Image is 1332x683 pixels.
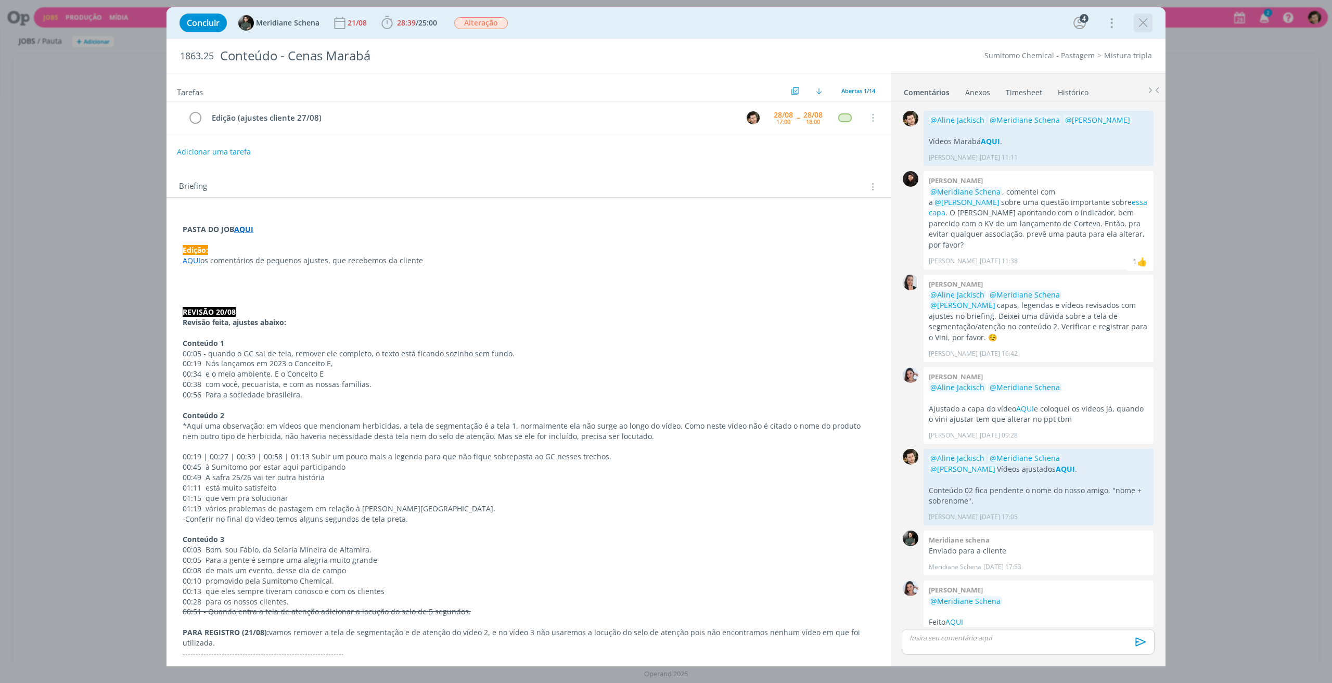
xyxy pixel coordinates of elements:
div: Conteúdo - Cenas Marabá [216,43,742,69]
s: 00:51 - Quando entra a tela de atenção adicionar a locução do selo de 5 segundos. [183,607,471,616]
div: 21/08 [348,19,369,27]
p: 00:49 A safra 25/26 vai ter outra história [183,472,875,483]
span: Meridiane Schena [256,19,319,27]
span: Briefing [179,180,207,194]
span: @[PERSON_NAME] [1065,115,1130,125]
button: 4 [1071,15,1088,31]
p: [PERSON_NAME] [929,512,978,522]
span: @[PERSON_NAME] [930,464,995,474]
p: vamos remover a tela de segmentação e de atenção do vídeo 2, e no vídeo 3 não usaremos a locução ... [183,627,875,648]
span: @Meridiane Schena [990,382,1060,392]
button: Alteração [454,17,508,30]
p: 00:03 Bom, sou Fábio, da Selaria Mineira de Altamira. [183,545,875,555]
span: Concluir [187,19,220,27]
p: Vídeos ajustados . [929,453,1148,474]
div: 28/08 [803,111,823,119]
span: @Aline Jackisch [930,453,984,463]
p: capas, legendas e vídeos revisados com ajustes no briefing. Deixei uma dúvida sobre a tela de seg... [929,290,1148,343]
span: 28:39 [397,18,416,28]
span: Abertas 1/14 [841,87,875,95]
p: Vídeos Marabá . [929,136,1148,147]
p: Conteúdo 02 fica pendente o nome do nosso amigo, "nome + sobrenome". [929,485,1148,507]
p: [PERSON_NAME] [929,431,978,440]
strong: Edição: [183,245,208,255]
span: @Meridiane Schena [930,596,1001,606]
p: Enviado para a cliente [929,546,1148,556]
div: 4 [1080,14,1088,23]
a: AQUI [1016,404,1034,414]
p: 00:08 de mais um evento, desse dia de campo [183,565,875,576]
p: os comentários de pequenos ajustes, que recebemos da cliente [183,255,875,266]
a: AQUI [1056,464,1075,474]
span: -- [797,114,800,121]
span: @Meridiane Schena [990,290,1060,300]
strong: AQUI [981,136,1000,146]
img: M [903,531,918,546]
p: -Conferir no final do vídeo temos alguns segundos de tela preta. [183,514,875,524]
img: V [903,111,918,126]
img: N [903,367,918,383]
p: Feito [929,617,1148,627]
span: [DATE] 11:38 [980,256,1018,266]
b: [PERSON_NAME] [929,176,983,185]
span: @Meridiane Schena [990,453,1060,463]
img: M [238,15,254,31]
img: C [903,275,918,290]
img: arrow-down.svg [816,88,822,94]
span: @[PERSON_NAME] [930,300,995,310]
p: [PERSON_NAME] [929,349,978,358]
strong: REVISÃO 20/08 [183,307,236,317]
button: Concluir [180,14,227,32]
p: 00:34 e o meio ambiente. E o Conceito E [183,369,875,379]
b: [PERSON_NAME] [929,372,983,381]
img: V [747,111,760,124]
strong: AQUI [234,224,253,234]
img: N [903,581,918,596]
b: [PERSON_NAME] [929,585,983,595]
p: 00:45 à Sumitomo por estar aqui participando [183,462,875,472]
p: Ajustado a capa do vídeo e coloquei os vídeos já, quando o vini ajustar tem que alterar no ppt tbm [929,404,1148,425]
a: Mistura tripla [1104,50,1152,60]
a: AQUI [183,255,200,265]
button: MMeridiane Schena [238,15,319,31]
p: 00:10 promovido pela Sumitomo Chemical. [183,576,875,586]
p: 00:05 - quando o GC sai de tela, remover ele completo, o texto está ficando sozinho sem fundo. [183,349,875,359]
span: @Meridiane Schena [930,187,1001,197]
p: 00:05 Para a gente é sempre uma alegria muito grande [183,555,875,565]
a: Sumitomo Chemical - Pastagem [984,50,1095,60]
span: @Aline Jackisch [930,290,984,300]
strong: Conteúdo 1 [183,338,224,348]
p: 01:15 que vem pra solucionar [183,493,875,504]
a: Timesheet [1005,83,1043,98]
b: [PERSON_NAME] [929,279,983,289]
div: Meridiane Schena [1137,255,1147,268]
p: 01:11 está muito satisfeito [183,483,875,493]
div: 18:00 [806,119,820,124]
strong: PASTA DO JOB [183,224,234,234]
span: 1863.25 [180,50,214,62]
button: Adicionar uma tarefa [176,143,251,161]
p: , comentei com a sobre uma questão importante sobre . O [PERSON_NAME] apontando com o indicador, ... [929,187,1148,251]
span: 25:00 [418,18,437,28]
img: L [903,171,918,187]
p: -------------------------------------------------------------- [183,648,875,659]
span: Tarefas [177,85,203,97]
strong: Conteúdo 3 [183,534,224,544]
p: *Aqui uma observação: em vídeos que mencionam herbicidas, a tela de segmentação é a tela 1, norma... [183,421,875,442]
button: 28:39/25:00 [379,15,440,31]
p: 00:38 com você, pecuarista, e com as nossas famílias. [183,379,875,390]
strong: Revisão feita, ajustes abaixo: [183,317,286,327]
div: 17:00 [776,119,790,124]
p: 00:19 | 00:27 | 00:39 | 00:58 | 01:13 Subir um pouco mais a legenda para que não fique sobreposta... [183,452,875,462]
div: 1 [1133,256,1137,267]
button: V [745,110,761,125]
div: Edição (ajustes cliente 27/08) [207,111,737,124]
span: @[PERSON_NAME] [934,197,1000,207]
a: Histórico [1057,83,1089,98]
span: @Meridiane Schena [990,115,1060,125]
p: 00:28 para os nossos clientes. [183,597,875,607]
a: essa capa [929,197,1147,217]
strong: Conteúdo 2 [183,410,224,420]
a: AQUI [945,617,963,627]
